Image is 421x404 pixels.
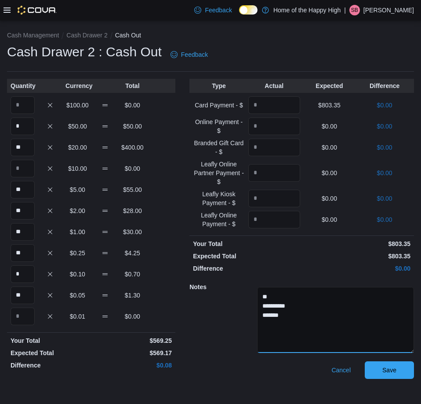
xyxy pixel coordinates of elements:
p: Card Payment - $ [193,101,245,110]
a: Feedback [167,46,211,63]
p: Leafly Kiosk Payment - $ [193,190,245,207]
p: $20.00 [65,143,90,152]
p: Quantity [11,81,35,90]
p: $0.08 [93,361,172,370]
p: Total [120,81,145,90]
p: $1.00 [65,228,90,236]
p: $100.00 [65,101,90,110]
p: $0.00 [120,101,145,110]
p: $0.00 [304,143,356,152]
input: Quantity [11,223,35,241]
p: $55.00 [120,185,145,194]
p: Expected Total [193,252,300,261]
span: Cancel [331,366,351,375]
span: Feedback [205,6,232,15]
input: Quantity [248,139,300,156]
p: $0.01 [65,312,90,321]
p: $0.00 [359,101,410,110]
input: Quantity [11,181,35,198]
p: $0.25 [65,249,90,257]
p: Difference [359,81,410,90]
p: Leafly Online Partner Payment - $ [193,160,245,186]
p: $0.00 [359,169,410,177]
p: Difference [11,361,90,370]
input: Quantity [248,164,300,182]
button: Cash Drawer 2 [66,32,107,39]
p: Expected [304,81,356,90]
img: Cova [18,6,57,15]
button: Cash Out [115,32,141,39]
p: $0.00 [359,194,410,203]
input: Quantity [248,96,300,114]
p: $0.00 [359,122,410,131]
p: Online Payment - $ [193,118,245,135]
div: Savio Bassil [349,5,360,15]
p: Difference [193,264,300,273]
p: $400.00 [120,143,145,152]
p: $50.00 [65,122,90,131]
p: $0.00 [304,215,356,224]
p: $10.00 [65,164,90,173]
p: $0.00 [359,143,410,152]
p: Leafly Online Payment - $ [193,211,245,228]
p: Home of the Happy High [273,5,341,15]
nav: An example of EuiBreadcrumbs [7,31,414,41]
input: Quantity [11,244,35,262]
p: $569.17 [93,349,172,357]
input: Quantity [248,190,300,207]
p: [PERSON_NAME] [363,5,414,15]
input: Quantity [11,118,35,135]
input: Dark Mode [239,5,258,15]
input: Quantity [248,118,300,135]
p: $30.00 [120,228,145,236]
p: $0.00 [304,122,356,131]
p: $0.05 [65,291,90,300]
p: $5.00 [65,185,90,194]
p: Your Total [193,239,300,248]
p: Actual [248,81,300,90]
p: $803.35 [304,101,356,110]
p: $28.00 [120,206,145,215]
p: $0.10 [65,270,90,279]
p: $1.30 [120,291,145,300]
input: Quantity [11,160,35,177]
p: $0.00 [359,215,410,224]
p: Expected Total [11,349,90,357]
p: $803.35 [304,252,410,261]
input: Quantity [248,211,300,228]
p: $50.00 [120,122,145,131]
button: Save [365,361,414,379]
p: | [344,5,346,15]
p: $569.25 [93,336,172,345]
button: Cash Management [7,32,59,39]
p: $0.00 [120,312,145,321]
input: Quantity [11,96,35,114]
span: Save [382,366,396,375]
p: Your Total [11,336,90,345]
input: Quantity [11,265,35,283]
input: Quantity [11,308,35,325]
h5: Notes [189,278,255,296]
p: $4.25 [120,249,145,257]
p: Type [193,81,245,90]
p: $0.00 [120,164,145,173]
input: Quantity [11,202,35,220]
input: Quantity [11,139,35,156]
p: $0.00 [304,194,356,203]
button: Cancel [328,361,354,379]
p: $0.70 [120,270,145,279]
p: $0.00 [304,264,410,273]
span: SB [351,5,358,15]
p: Branded Gift Card - $ [193,139,245,156]
p: $803.35 [304,239,410,248]
p: Currency [65,81,90,90]
h1: Cash Drawer 2 : Cash Out [7,43,162,61]
input: Quantity [11,286,35,304]
a: Feedback [191,1,235,19]
p: $0.00 [304,169,356,177]
span: Feedback [181,50,208,59]
p: $2.00 [65,206,90,215]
